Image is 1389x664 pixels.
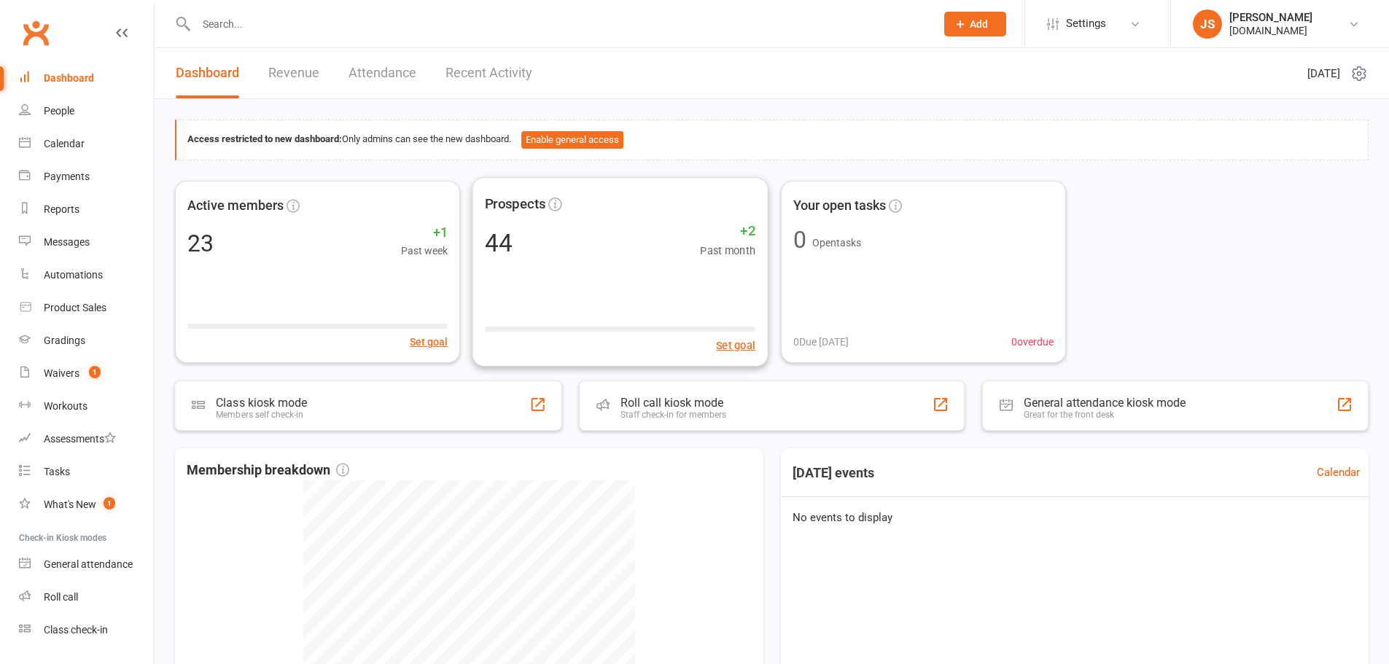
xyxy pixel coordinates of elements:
[620,396,726,410] div: Roll call kiosk mode
[19,259,154,292] a: Automations
[446,48,532,98] a: Recent Activity
[187,133,342,144] strong: Access restricted to new dashboard:
[701,220,756,242] span: +2
[44,400,87,412] div: Workouts
[485,230,512,254] div: 44
[19,357,154,390] a: Waivers 1
[44,171,90,182] div: Payments
[410,334,448,350] button: Set goal
[17,15,54,51] a: Clubworx
[44,558,133,570] div: General attendance
[1229,11,1312,24] div: [PERSON_NAME]
[19,128,154,160] a: Calendar
[44,302,106,313] div: Product Sales
[1066,7,1106,40] span: Settings
[176,48,239,98] a: Dashboard
[401,222,448,243] span: +1
[793,334,849,350] span: 0 Due [DATE]
[19,456,154,488] a: Tasks
[187,195,284,216] span: Active members
[19,160,154,193] a: Payments
[216,395,306,409] div: Class kiosk mode
[1307,65,1340,82] span: [DATE]
[187,131,1357,149] div: Only admins can see the new dashboard.
[44,335,85,346] div: Gradings
[1024,410,1186,420] div: Great for the front desk
[192,14,925,34] input: Search...
[19,423,154,456] a: Assessments
[812,237,861,249] span: Open tasks
[1229,24,1312,37] div: [DOMAIN_NAME]
[716,336,755,353] button: Set goal
[19,390,154,423] a: Workouts
[89,366,101,378] span: 1
[19,292,154,324] a: Product Sales
[19,614,154,647] a: Class kiosk mode
[187,460,349,481] span: Membership breakdown
[793,195,886,216] span: Your open tasks
[1024,396,1186,410] div: General attendance kiosk mode
[1317,464,1360,481] a: Calendar
[19,488,154,521] a: What's New1
[44,466,70,477] div: Tasks
[187,232,214,255] div: 23
[944,12,1006,36] button: Add
[44,624,108,636] div: Class check-in
[44,138,85,149] div: Calendar
[44,72,94,84] div: Dashboard
[104,497,115,509] span: 1
[44,499,96,510] div: What's New
[19,548,154,581] a: General attendance kiosk mode
[620,410,726,420] div: Staff check-in for members
[485,192,545,214] span: Prospects
[44,367,79,379] div: Waivers
[775,497,1375,538] div: No events to display
[44,591,78,603] div: Roll call
[19,62,154,95] a: Dashboard
[44,105,74,117] div: People
[44,269,103,281] div: Automations
[701,242,756,259] span: Past month
[19,581,154,614] a: Roll call
[19,95,154,128] a: People
[44,433,116,445] div: Assessments
[521,131,623,149] button: Enable general access
[970,18,988,30] span: Add
[19,193,154,226] a: Reports
[401,243,448,259] span: Past week
[216,410,306,420] div: Members self check-in
[1011,334,1054,350] span: 0 overdue
[19,226,154,259] a: Messages
[19,324,154,357] a: Gradings
[44,203,79,215] div: Reports
[268,48,319,98] a: Revenue
[44,236,90,248] div: Messages
[1193,9,1222,39] div: JS
[349,48,416,98] a: Attendance
[781,460,886,486] h3: [DATE] events
[793,228,806,251] div: 0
